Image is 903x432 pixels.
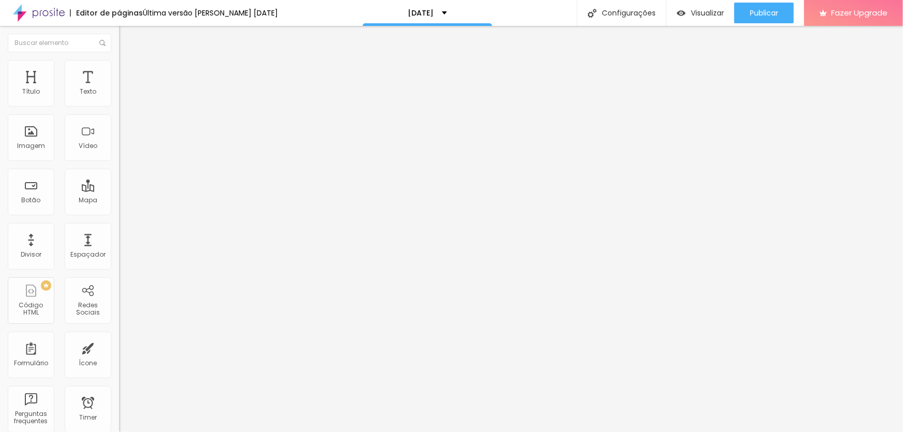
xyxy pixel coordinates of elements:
div: Perguntas frequentes [10,410,51,425]
div: Texto [80,88,96,95]
div: Vídeo [79,142,97,150]
div: Título [22,88,40,95]
span: Fazer Upgrade [831,8,887,17]
span: Visualizar [691,9,724,17]
div: Divisor [21,251,41,258]
img: view-1.svg [677,9,686,18]
p: [DATE] [408,9,434,17]
span: Publicar [750,9,778,17]
div: Ícone [79,360,97,367]
div: Imagem [17,142,45,150]
iframe: Editor [119,26,903,432]
div: Última versão [PERSON_NAME] [DATE] [143,9,278,17]
button: Visualizar [667,3,734,23]
img: Icone [588,9,597,18]
input: Buscar elemento [8,34,111,52]
div: Espaçador [70,251,106,258]
div: Código HTML [10,302,51,317]
div: Botão [22,197,41,204]
div: Formulário [14,360,48,367]
div: Editor de páginas [70,9,143,17]
img: Icone [99,40,106,46]
div: Redes Sociais [67,302,108,317]
div: Mapa [79,197,97,204]
button: Publicar [734,3,794,23]
div: Timer [79,414,97,421]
